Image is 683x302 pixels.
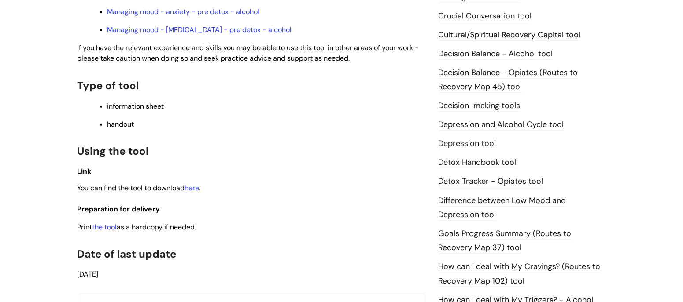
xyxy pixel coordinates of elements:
span: If you have the relevant experience and skills you may be able to use this tool in other areas of... [78,43,419,63]
span: You can find the tool to download . [78,183,201,193]
a: Depression tool [439,138,496,149]
span: Date of last update [78,247,177,261]
a: the tool [92,222,117,232]
span: Link [78,167,92,176]
a: here [185,183,199,193]
a: Crucial Conversation tool [439,11,532,22]
a: Decision Balance - Opiates (Routes to Recovery Map 45) tool [439,67,578,93]
span: Using the tool [78,144,149,158]
a: Goals Progress Summary (Routes to Recovery Map 37) tool [439,228,572,254]
a: How can I deal with My Cravings? (Routes to Recovery Map 102) tool [439,261,601,287]
span: Print as a hardcopy if needed. [78,222,196,232]
span: [DATE] [78,269,99,279]
a: Managing mood - [MEDICAL_DATA] - pre detox - alcohol [107,25,292,34]
a: Detox Handbook tool [439,157,517,168]
span: information sheet [107,102,164,111]
a: Difference between Low Mood and Depression tool [439,195,566,221]
span: Preparation for delivery [78,204,160,214]
a: Cultural/Spiritual Recovery Capital tool [439,29,581,41]
span: Type of tool [78,79,139,92]
a: Decision-making tools [439,100,521,112]
a: Decision Balance - Alcohol tool [439,48,553,60]
a: Managing mood - anxiety - pre detox - alcohol [107,7,260,16]
a: Detox Tracker - Opiates tool [439,176,543,187]
a: Depression and Alcohol Cycle tool [439,119,564,131]
span: handout [107,120,134,129]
